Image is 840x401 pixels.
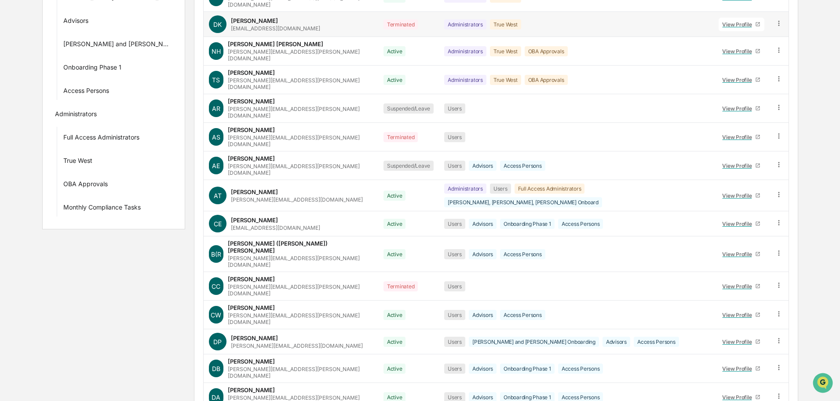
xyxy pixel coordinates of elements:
div: View Profile [722,192,755,199]
div: Administrators [444,75,486,85]
div: Active [383,364,406,374]
div: Terminated [383,281,418,291]
div: Advisors [469,364,497,374]
div: Active [383,337,406,347]
span: Attestations [73,180,109,189]
div: [PERSON_NAME] [PERSON_NAME] [228,40,323,48]
span: [PERSON_NAME] [27,143,71,151]
div: Active [383,75,406,85]
div: View Profile [722,134,755,140]
div: Full Access Administrators [515,184,585,194]
div: View Profile [722,251,755,258]
div: Access Persons [558,364,603,374]
div: View Profile [722,21,755,28]
div: True West [63,157,92,167]
a: 🗄️Attestations [60,177,113,192]
div: Administrators [444,19,486,29]
div: Suspended/Leave [383,103,434,114]
span: AR [212,105,220,112]
button: See all [136,96,160,107]
div: [PERSON_NAME] [231,217,278,224]
div: Onboarding Phase 1 [63,63,121,74]
div: Administrators [444,184,486,194]
span: AS [212,133,220,141]
div: Users [444,132,465,142]
a: View Profile [719,217,764,231]
div: Access Persons [634,337,679,347]
div: Monthly Compliance Tasks [63,203,141,214]
div: Access Persons [63,87,109,97]
a: View Profile [719,280,764,293]
div: Advisors [603,337,630,347]
div: [EMAIL_ADDRESS][DOMAIN_NAME] [231,224,320,231]
div: [PERSON_NAME][EMAIL_ADDRESS][PERSON_NAME][DOMAIN_NAME] [228,366,373,379]
a: View Profile [719,308,764,322]
span: • [73,120,76,127]
div: [PERSON_NAME][EMAIL_ADDRESS][PERSON_NAME][DOMAIN_NAME] [228,48,373,62]
div: View Profile [722,162,755,169]
a: View Profile [719,18,764,31]
span: B(R [211,250,221,258]
a: View Profile [719,247,764,261]
div: Advisors [469,310,497,320]
div: Users [444,337,465,347]
a: View Profile [719,102,764,115]
span: DK [213,21,222,28]
span: DA [212,394,220,401]
div: Advisors [63,17,88,27]
span: [DATE] [78,143,96,151]
div: [PERSON_NAME] [228,276,275,283]
div: Suspended/Leave [383,161,434,171]
div: OBA Approvals [525,75,568,85]
div: Access Persons [500,310,545,320]
div: [PERSON_NAME] [231,188,278,195]
span: CC [212,283,220,290]
div: Access Persons [500,249,545,259]
div: View Profile [722,338,755,345]
div: 🖐️ [9,181,16,188]
a: 🖐️Preclearance [5,177,60,192]
a: 🔎Data Lookup [5,193,59,209]
div: Terminated [383,132,418,142]
div: Active [383,219,406,229]
a: View Profile [719,335,764,349]
div: OBA Approvals [63,180,108,191]
img: Tammy Steffen [9,111,23,125]
a: View Profile [719,130,764,144]
div: [PERSON_NAME] and [PERSON_NAME] Onboarding [63,40,173,51]
span: AE [212,162,220,169]
div: [PERSON_NAME][EMAIL_ADDRESS][PERSON_NAME][DOMAIN_NAME] [228,106,373,119]
div: Terminated [383,19,418,29]
div: [PERSON_NAME] [228,98,275,105]
div: Users [444,161,465,171]
div: Administrators [55,110,97,121]
div: [PERSON_NAME][EMAIL_ADDRESS][DOMAIN_NAME] [231,196,363,203]
div: Past conversations [9,98,59,105]
div: Full Access Administrators [63,133,139,144]
div: View Profile [722,394,755,401]
div: [PERSON_NAME] [231,335,278,342]
div: Users [444,249,465,259]
a: Powered byPylon [62,218,106,225]
div: [PERSON_NAME] [231,17,278,24]
a: View Profile [719,73,764,87]
div: View Profile [722,283,755,290]
div: Advisors [469,161,497,171]
a: View Profile [719,159,764,173]
div: [PERSON_NAME][EMAIL_ADDRESS][DOMAIN_NAME] [231,342,363,349]
div: Access Persons [500,161,545,171]
div: [PERSON_NAME] [228,126,275,133]
div: True West [490,75,521,85]
div: OBA Approvals [525,46,568,56]
div: [PERSON_NAME] [228,358,275,365]
a: View Profile [719,189,764,202]
div: Users [444,103,465,114]
iframe: Open customer support [812,372,836,396]
div: [PERSON_NAME] [228,155,275,162]
div: [PERSON_NAME] [228,69,275,76]
div: [PERSON_NAME] [228,304,275,311]
div: Users [444,219,465,229]
div: View Profile [722,77,755,83]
